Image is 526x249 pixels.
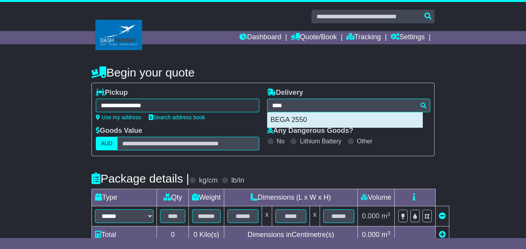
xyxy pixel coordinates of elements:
td: Qty [157,189,189,206]
a: Use my address [96,114,141,120]
td: x [310,206,320,226]
a: Search address book [149,114,205,120]
div: BEGA 2550 [267,113,422,127]
typeahead: Please provide city [267,99,430,112]
a: Add new item [439,231,446,239]
sup: 3 [387,230,391,236]
h4: Begin your quote [91,66,435,79]
label: AUD [96,137,118,150]
a: Remove this item [439,212,446,220]
td: Type [92,189,157,206]
a: Settings [391,31,425,44]
label: No [277,138,285,145]
span: m [382,212,391,220]
td: 0 [157,226,189,244]
label: kg/cm [199,176,218,185]
h4: Package details | [91,172,189,185]
label: Goods Value [96,127,142,135]
span: 0.000 [362,231,380,239]
a: Tracking [347,31,381,44]
label: Pickup [96,89,128,97]
a: Dashboard [239,31,281,44]
a: Quote/Book [291,31,337,44]
label: Delivery [267,89,303,97]
label: lb/in [231,176,244,185]
label: Lithium Battery [300,138,341,145]
span: 0 [194,231,197,239]
td: Kilo(s) [189,226,224,244]
span: 0.000 [362,212,380,220]
td: Dimensions in Centimetre(s) [224,226,357,244]
td: x [262,206,272,226]
td: Dimensions (L x W x H) [224,189,357,206]
label: Other [357,138,373,145]
td: Volume [357,189,394,206]
sup: 3 [387,211,391,217]
label: Any Dangerous Goods? [267,127,354,135]
td: Weight [189,189,224,206]
td: Total [92,226,157,244]
span: m [382,231,391,239]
